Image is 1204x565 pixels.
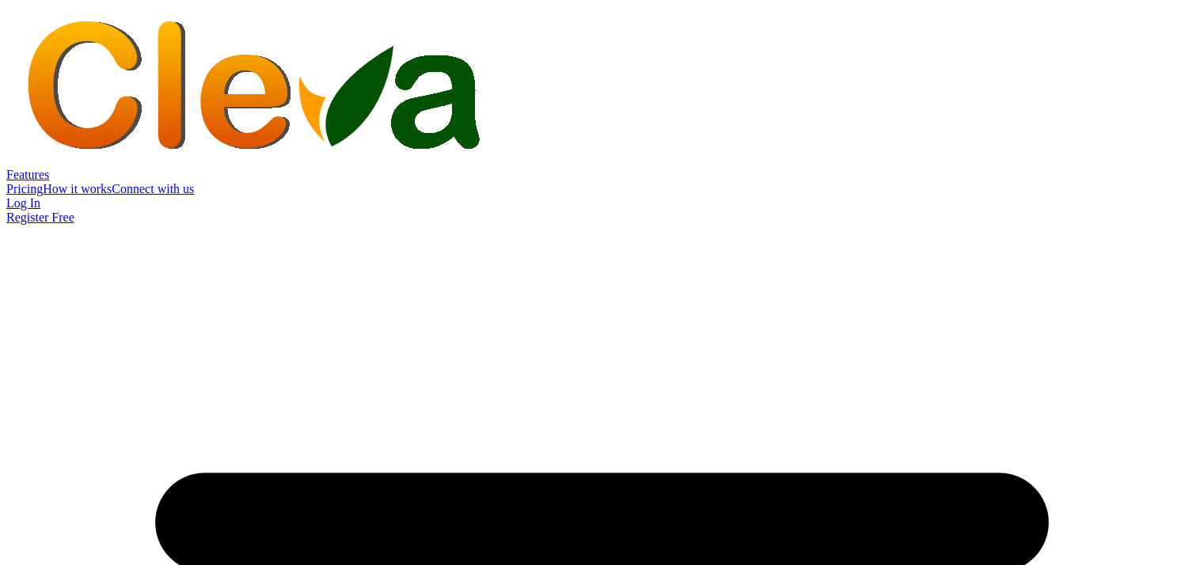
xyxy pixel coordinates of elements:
[112,182,194,195] a: Connect with us
[6,210,74,224] a: Register Free
[6,6,507,165] img: cleva_logo.png
[43,182,112,195] a: How it works
[6,168,49,181] a: Features
[6,196,40,210] a: Log In
[6,182,43,195] a: Pricing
